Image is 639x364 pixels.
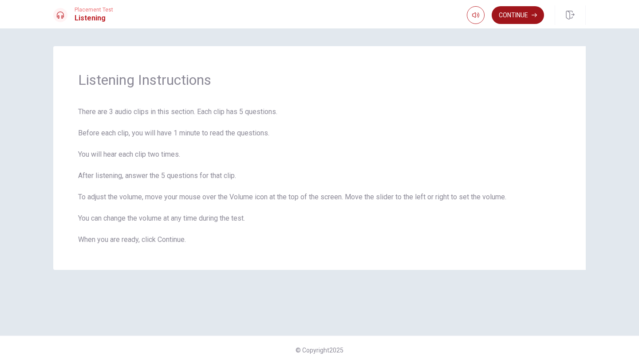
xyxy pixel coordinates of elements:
span: Listening Instructions [78,71,561,89]
span: © Copyright 2025 [296,347,343,354]
button: Continue [492,6,544,24]
span: Placement Test [75,7,113,13]
h1: Listening [75,13,113,24]
span: There are 3 audio clips in this section. Each clip has 5 questions. Before each clip, you will ha... [78,107,561,245]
